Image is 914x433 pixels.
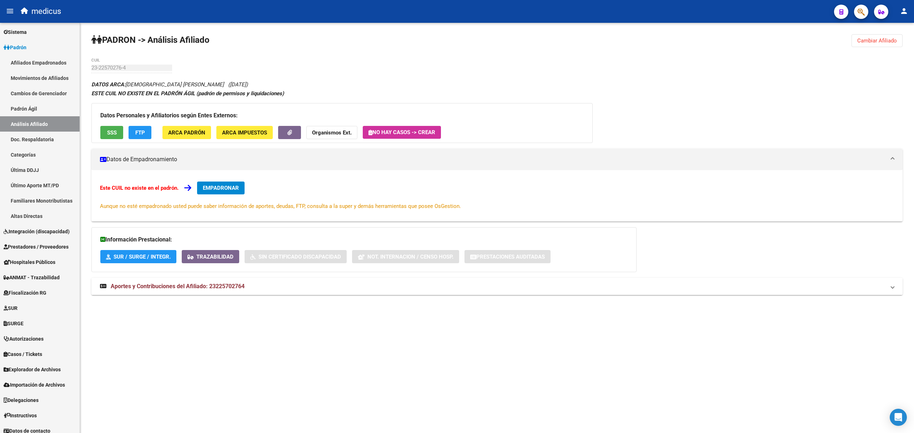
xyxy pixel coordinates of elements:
[91,81,224,88] span: [DEMOGRAPHIC_DATA] [PERSON_NAME]
[111,283,245,290] span: Aportes y Contribuciones del Afiliado: 23225702764
[4,381,65,389] span: Importación de Archivos
[197,182,245,194] button: EMPADRONAR
[91,149,903,170] mat-expansion-panel-header: Datos de Empadronamiento
[4,335,44,343] span: Autorizaciones
[91,90,284,97] strong: ESTE CUIL NO EXISTE EN EL PADRÓN ÁGIL (padrón de permisos y liquidaciones)
[182,250,239,263] button: Trazabilidad
[306,126,357,139] button: Organismos Ext.
[352,250,459,263] button: Not. Internacion / Censo Hosp.
[196,254,233,260] span: Trazabilidad
[367,254,453,260] span: Not. Internacion / Censo Hosp.
[91,278,903,295] mat-expansion-panel-header: Aportes y Contribuciones del Afiliado: 23225702764
[100,126,123,139] button: SSS
[245,250,347,263] button: Sin Certificado Discapacidad
[312,129,352,136] strong: Organismos Ext.
[857,37,897,44] span: Cambiar Afiliado
[900,7,908,15] mat-icon: person
[4,366,61,373] span: Explorador de Archivos
[222,129,267,136] span: ARCA Impuestos
[890,409,907,426] div: Open Intercom Messenger
[216,126,273,139] button: ARCA Impuestos
[4,274,60,281] span: ANMAT - Trazabilidad
[4,243,69,251] span: Prestadores / Proveedores
[4,258,55,266] span: Hospitales Públicos
[4,412,37,419] span: Instructivos
[4,289,46,297] span: Fiscalización RG
[4,396,39,404] span: Delegaciones
[135,129,145,136] span: FTP
[100,250,176,263] button: SUR / SURGE / INTEGR.
[6,7,14,15] mat-icon: menu
[258,254,341,260] span: Sin Certificado Discapacidad
[4,350,42,358] span: Casos / Tickets
[168,129,205,136] span: ARCA Padrón
[100,235,628,245] h3: Información Prestacional:
[114,254,171,260] span: SUR / SURGE / INTEGR.
[162,126,211,139] button: ARCA Padrón
[464,250,551,263] button: Prestaciones Auditadas
[100,185,179,191] strong: Este CUIL no existe en el padrón.
[107,129,117,136] span: SSS
[363,126,441,139] button: No hay casos -> Crear
[852,34,903,47] button: Cambiar Afiliado
[100,111,584,121] h3: Datos Personales y Afiliatorios según Entes Externos:
[4,44,26,51] span: Padrón
[476,254,545,260] span: Prestaciones Auditadas
[4,28,27,36] span: Sistema
[4,228,70,235] span: Integración (discapacidad)
[4,304,17,312] span: SUR
[129,126,151,139] button: FTP
[100,203,461,209] span: Aunque no esté empadronado usted puede saber información de aportes, deudas, FTP, consulta a la s...
[91,35,210,45] strong: PADRON -> Análisis Afiliado
[91,170,903,221] div: Datos de Empadronamiento
[4,320,24,327] span: SURGE
[203,185,239,191] span: EMPADRONAR
[100,156,885,163] mat-panel-title: Datos de Empadronamiento
[91,81,125,88] strong: DATOS ARCA:
[31,4,61,19] span: medicus
[228,81,248,88] span: ([DATE])
[368,129,435,136] span: No hay casos -> Crear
